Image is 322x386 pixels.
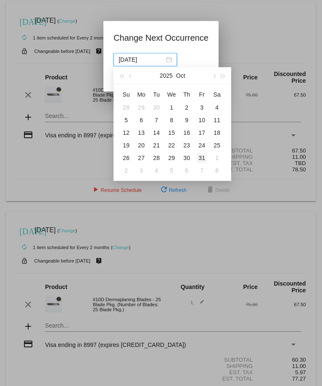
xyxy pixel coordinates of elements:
td: 10/16/2025 [179,126,194,139]
div: 3 [197,102,207,113]
div: 28 [151,153,161,163]
td: 10/30/2025 [179,152,194,164]
button: Oct [176,67,185,84]
td: 11/4/2025 [149,164,164,177]
td: 10/18/2025 [209,126,224,139]
td: 11/8/2025 [209,164,224,177]
div: 16 [182,128,192,138]
div: 17 [197,128,207,138]
div: 29 [166,153,177,163]
td: 9/30/2025 [149,101,164,114]
td: 10/12/2025 [119,126,134,139]
td: 10/10/2025 [194,114,209,126]
th: Mon [134,88,149,101]
th: Wed [164,88,179,101]
div: 1 [166,102,177,113]
button: 2025 [160,67,173,84]
td: 10/26/2025 [119,152,134,164]
div: 8 [212,165,222,176]
div: 23 [182,140,192,150]
td: 10/8/2025 [164,114,179,126]
td: 11/5/2025 [164,164,179,177]
td: 10/28/2025 [149,152,164,164]
td: 10/31/2025 [194,152,209,164]
button: Last year (Control + left) [117,67,126,84]
td: 10/21/2025 [149,139,164,152]
div: 2 [182,102,192,113]
div: 8 [166,115,177,125]
div: 22 [166,140,177,150]
td: 10/14/2025 [149,126,164,139]
td: 10/2/2025 [179,101,194,114]
div: 14 [151,128,161,138]
div: 24 [197,140,207,150]
div: 10 [197,115,207,125]
div: 1 [212,153,222,163]
div: 26 [121,153,131,163]
div: 13 [136,128,146,138]
div: 9 [182,115,192,125]
div: 27 [136,153,146,163]
td: 11/3/2025 [134,164,149,177]
td: 10/13/2025 [134,126,149,139]
td: 11/6/2025 [179,164,194,177]
td: 10/1/2025 [164,101,179,114]
td: 11/2/2025 [119,164,134,177]
div: 19 [121,140,131,150]
td: 9/28/2025 [119,101,134,114]
input: Select date [119,55,164,64]
div: 15 [166,128,177,138]
td: 10/24/2025 [194,139,209,152]
div: 11 [212,115,222,125]
td: 10/5/2025 [119,114,134,126]
div: 28 [121,102,131,113]
div: 5 [121,115,131,125]
td: 11/7/2025 [194,164,209,177]
th: Tue [149,88,164,101]
div: 21 [151,140,161,150]
td: 10/23/2025 [179,139,194,152]
td: 10/25/2025 [209,139,224,152]
td: 10/15/2025 [164,126,179,139]
button: Next year (Control + right) [219,67,228,84]
div: 30 [151,102,161,113]
td: 9/29/2025 [134,101,149,114]
div: 25 [212,140,222,150]
div: 31 [197,153,207,163]
div: 20 [136,140,146,150]
div: 18 [212,128,222,138]
div: 7 [197,165,207,176]
div: 4 [212,102,222,113]
th: Sat [209,88,224,101]
td: 10/6/2025 [134,114,149,126]
td: 10/7/2025 [149,114,164,126]
button: Previous month (PageUp) [127,67,136,84]
td: 10/17/2025 [194,126,209,139]
th: Fri [194,88,209,101]
td: 10/19/2025 [119,139,134,152]
th: Thu [179,88,194,101]
td: 10/4/2025 [209,101,224,114]
div: 30 [182,153,192,163]
div: 6 [182,165,192,176]
th: Sun [119,88,134,101]
div: 3 [136,165,146,176]
div: 5 [166,165,177,176]
td: 10/22/2025 [164,139,179,152]
td: 10/20/2025 [134,139,149,152]
h1: Change Next Occurrence [113,31,209,45]
div: 6 [136,115,146,125]
div: 29 [136,102,146,113]
div: 2 [121,165,131,176]
div: 12 [121,128,131,138]
div: 7 [151,115,161,125]
td: 10/11/2025 [209,114,224,126]
td: 10/9/2025 [179,114,194,126]
td: 10/3/2025 [194,101,209,114]
td: 11/1/2025 [209,152,224,164]
td: 10/27/2025 [134,152,149,164]
button: Next month (PageDown) [209,67,218,84]
td: 10/29/2025 [164,152,179,164]
div: 4 [151,165,161,176]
